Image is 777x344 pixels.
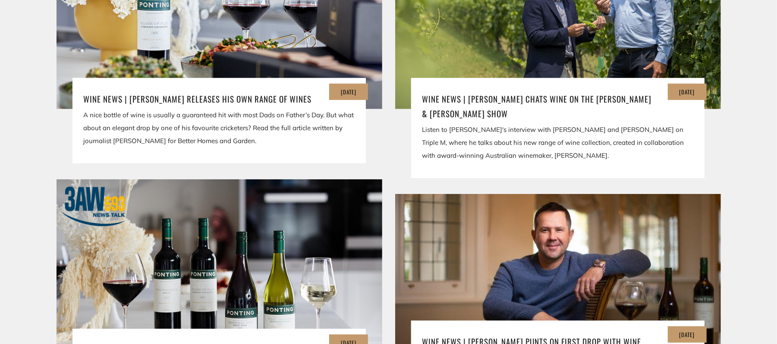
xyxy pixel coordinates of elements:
div: A nice bottle of wine is usually a guaranteed hit with most Dads on Father’s Day. But what about ... [83,109,355,147]
a: Wine News | [PERSON_NAME] Chats Wine On The [PERSON_NAME] & [PERSON_NAME] Show [422,91,694,121]
time: [DATE] [679,330,695,339]
div: Listen to [PERSON_NAME]'s interview with [PERSON_NAME] and [PERSON_NAME] on Triple M, where he ta... [422,123,694,162]
time: [DATE] [341,88,356,96]
a: Wine News | [PERSON_NAME] Releases His Own Range Of Wines [83,91,355,106]
time: [DATE] [679,88,695,96]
